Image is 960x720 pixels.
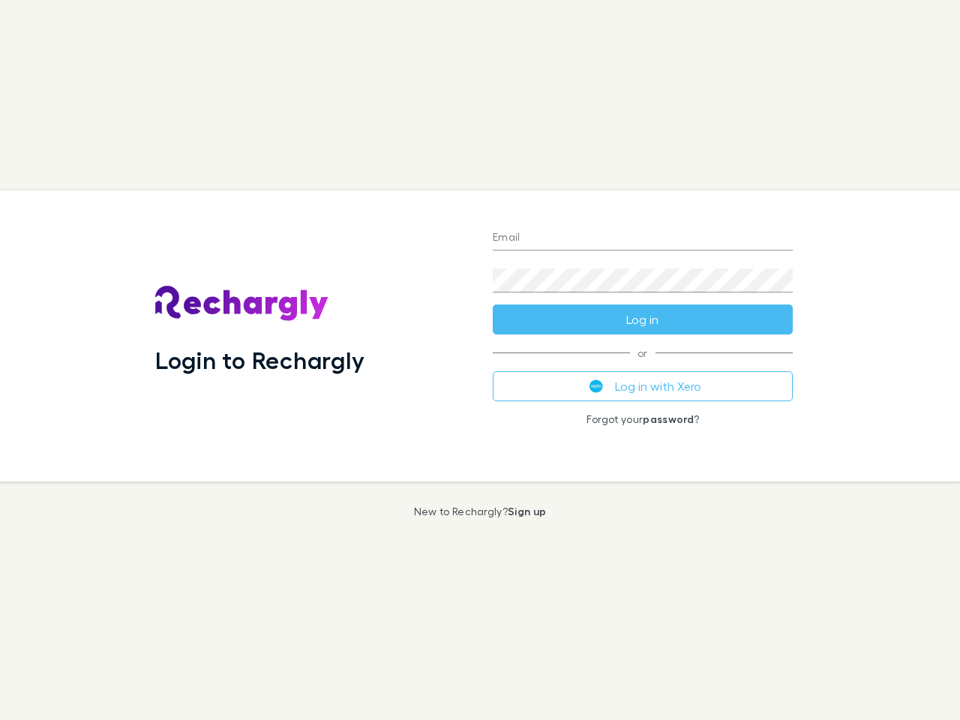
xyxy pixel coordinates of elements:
img: Xero's logo [589,379,603,393]
p: Forgot your ? [493,413,793,425]
h1: Login to Rechargly [155,346,364,374]
button: Log in [493,304,793,334]
img: Rechargly's Logo [155,286,329,322]
a: password [643,412,694,425]
button: Log in with Xero [493,371,793,401]
p: New to Rechargly? [414,505,547,517]
a: Sign up [508,505,546,517]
